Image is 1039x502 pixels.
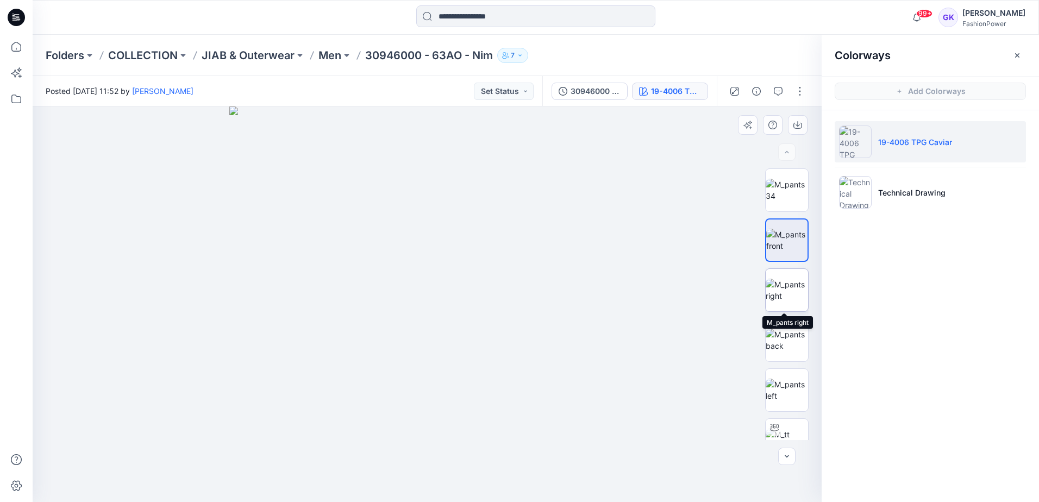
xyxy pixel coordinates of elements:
[202,48,295,63] a: JIAB & Outerwear
[632,83,708,100] button: 19-4006 TPG Caviar
[839,125,872,158] img: 19-4006 TPG Caviar
[108,48,178,63] a: COLLECTION
[571,85,621,97] div: 30946000 - 63AO - Nim
[916,9,932,18] span: 99+
[552,83,628,100] button: 30946000 - 63AO - Nim
[938,8,958,27] div: GK
[132,86,193,96] a: [PERSON_NAME]
[766,229,808,252] img: M_pants front
[766,329,808,352] img: M_pants back
[318,48,341,63] a: Men
[962,20,1025,28] div: FashionPower
[46,48,84,63] a: Folders
[766,179,808,202] img: M_pants 34
[511,49,515,61] p: 7
[766,429,808,451] img: M_tt pants
[839,176,872,209] img: Technical Drawing
[878,136,952,148] p: 19-4006 TPG Caviar
[766,279,808,302] img: M_pants right
[229,106,625,502] img: eyJhbGciOiJIUzI1NiIsImtpZCI6IjAiLCJzbHQiOiJzZXMiLCJ0eXAiOiJKV1QifQ.eyJkYXRhIjp7InR5cGUiOiJzdG9yYW...
[766,379,808,401] img: M_pants left
[835,49,891,62] h2: Colorways
[365,48,493,63] p: 30946000 - 63AO - Nim
[878,187,946,198] p: Technical Drawing
[46,85,193,97] span: Posted [DATE] 11:52 by
[748,83,765,100] button: Details
[651,85,701,97] div: 19-4006 TPG Caviar
[497,48,528,63] button: 7
[962,7,1025,20] div: [PERSON_NAME]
